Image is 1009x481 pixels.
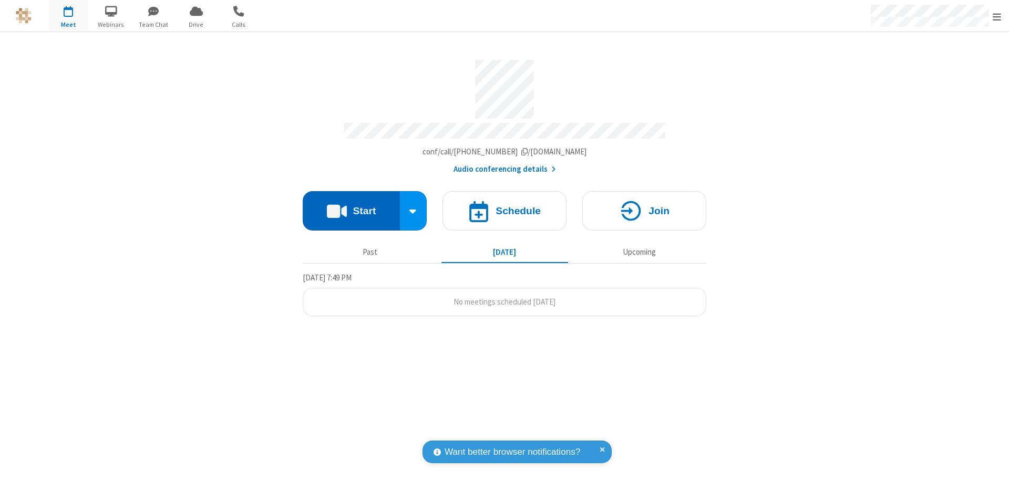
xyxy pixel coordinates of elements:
[219,20,259,29] span: Calls
[648,206,670,216] h4: Join
[303,273,352,283] span: [DATE] 7:49 PM
[307,242,434,262] button: Past
[177,20,216,29] span: Drive
[576,242,703,262] button: Upcoming
[454,297,555,307] span: No meetings scheduled [DATE]
[454,163,556,175] button: Audio conferencing details
[303,191,400,231] button: Start
[441,242,568,262] button: [DATE]
[400,191,427,231] div: Start conference options
[423,147,587,156] span: Copy my meeting room link
[303,52,706,175] section: Account details
[445,445,580,459] span: Want better browser notifications?
[983,454,1001,474] iframe: Chat
[49,20,88,29] span: Meet
[582,191,706,231] button: Join
[496,206,541,216] h4: Schedule
[134,20,173,29] span: Team Chat
[16,8,32,24] img: QA Selenium DO NOT DELETE OR CHANGE
[91,20,131,29] span: Webinars
[353,206,376,216] h4: Start
[423,146,587,158] button: Copy my meeting room linkCopy my meeting room link
[303,271,706,317] section: Today's Meetings
[442,191,567,231] button: Schedule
